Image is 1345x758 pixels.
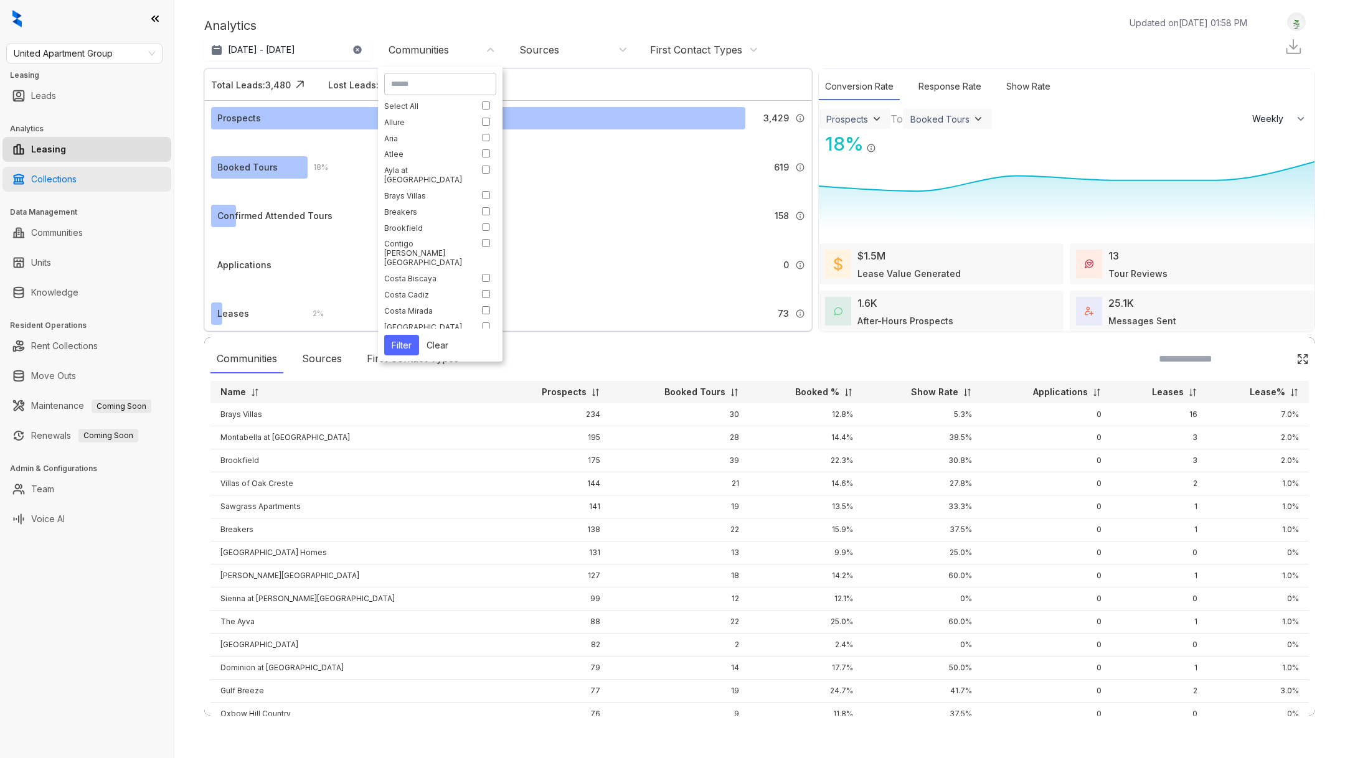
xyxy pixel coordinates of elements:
[911,386,958,398] p: Show Rate
[610,657,749,680] td: 14
[1111,449,1207,472] td: 3
[1270,353,1281,364] img: SearchIcon
[876,132,895,151] img: Click Icon
[795,113,805,123] img: Info
[863,634,982,657] td: 0%
[204,39,372,61] button: [DATE] - [DATE]
[610,634,749,657] td: 2
[857,248,885,263] div: $1.5M
[749,634,863,657] td: 2.4%
[31,83,56,108] a: Leads
[31,334,98,358] a: Rent Collections
[863,587,982,611] td: 0%
[419,335,456,355] button: Clear
[31,423,138,448] a: RenewalsComing Soon
[1207,587,1309,611] td: 0%
[610,449,749,472] td: 39
[384,322,469,332] div: [GEOGRAPHIC_DATA]
[1111,634,1207,657] td: 0
[495,703,610,726] td: 76
[31,280,78,305] a: Knowledge
[1207,680,1309,703] td: 3.0%
[863,680,982,703] td: 41.7%
[610,518,749,541] td: 22
[610,564,749,587] td: 18
[384,239,469,267] div: Contigo [PERSON_NAME][GEOGRAPHIC_DATA]
[982,680,1111,703] td: 0
[1111,495,1207,518] td: 1
[1290,388,1299,397] img: sorting
[783,258,789,272] span: 0
[1284,37,1303,56] img: Download
[78,429,138,442] span: Coming Soon
[210,449,495,472] td: Brookfield
[1207,449,1309,472] td: 2.0%
[495,472,610,495] td: 144
[1252,113,1290,125] span: Weekly
[1111,703,1207,726] td: 0
[14,44,155,63] span: United Apartment Group
[795,211,805,221] img: Info
[1207,403,1309,426] td: 7.0%
[210,587,495,611] td: Sienna at [PERSON_NAME][GEOGRAPHIC_DATA]
[495,680,610,703] td: 77
[863,564,982,587] td: 60.0%
[291,75,309,94] img: Click Icon
[220,386,246,398] p: Name
[2,363,171,388] li: Move Outs
[384,191,469,200] div: Brays Villas
[749,657,863,680] td: 17.7%
[1085,307,1093,316] img: TotalFum
[1108,314,1176,327] div: Messages Sent
[1207,426,1309,449] td: 2.0%
[210,657,495,680] td: Dominion at [GEOGRAPHIC_DATA]
[10,463,174,474] h3: Admin & Configurations
[2,220,171,245] li: Communities
[10,123,174,134] h3: Analytics
[749,495,863,518] td: 13.5%
[834,307,842,316] img: AfterHoursConversations
[1111,518,1207,541] td: 1
[31,507,65,531] a: Voice AI
[982,703,1111,726] td: 0
[1108,296,1134,311] div: 25.1K
[1111,472,1207,495] td: 2
[384,118,469,127] div: Allure
[210,680,495,703] td: Gulf Breeze
[982,518,1111,541] td: 0
[384,274,469,283] div: Costa Biscaya
[384,101,469,111] div: Select All
[2,250,171,275] li: Units
[210,564,495,587] td: [PERSON_NAME][GEOGRAPHIC_DATA]
[863,611,982,634] td: 60.0%
[210,472,495,495] td: Villas of Oak Creste
[250,388,260,397] img: sorting
[749,587,863,611] td: 12.1%
[384,223,469,233] div: Brookfield
[296,345,348,373] div: Sources
[384,306,469,316] div: Costa Mirada
[749,680,863,703] td: 24.7%
[2,423,171,448] li: Renewals
[1207,495,1309,518] td: 1.0%
[650,43,742,57] div: First Contact Types
[857,314,953,327] div: After-Hours Prospects
[972,113,984,125] img: ViewFilterArrow
[1207,634,1309,657] td: 0%
[763,111,789,125] span: 3,429
[834,256,842,271] img: LeaseValue
[610,541,749,564] td: 13
[2,167,171,192] li: Collections
[664,386,725,398] p: Booked Tours
[328,78,403,91] div: Lost Leads: 2,259
[361,345,465,373] div: First Contact Types
[384,290,469,299] div: Costa Cadiz
[982,587,1111,611] td: 0
[2,507,171,531] li: Voice AI
[1207,518,1309,541] td: 1.0%
[795,162,805,172] img: Info
[384,134,469,143] div: Aria
[795,309,805,319] img: Info
[778,307,789,321] span: 73
[1250,386,1285,398] p: Lease%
